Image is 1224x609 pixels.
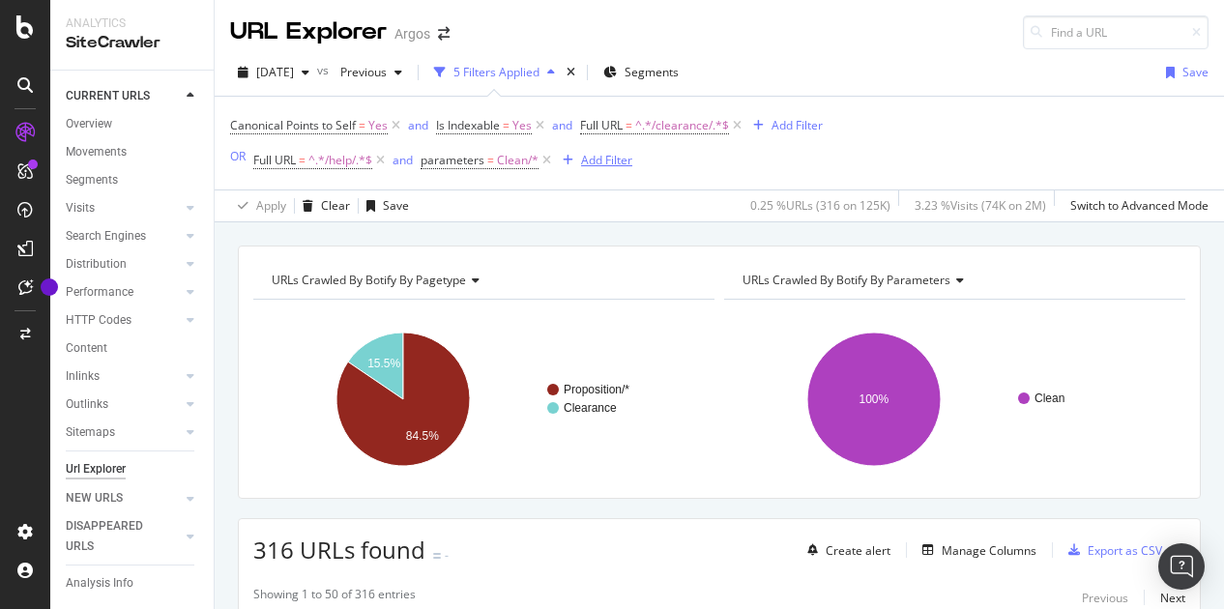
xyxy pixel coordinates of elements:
div: Inlinks [66,366,100,387]
a: Search Engines [66,226,181,246]
div: Export as CSV [1088,542,1162,559]
span: Canonical Points to Self [230,117,356,133]
div: Outlinks [66,394,108,415]
span: ^.*/clearance/.*$ [635,112,729,139]
div: Movements [66,142,127,162]
span: Full URL [580,117,623,133]
a: Sitemaps [66,422,181,443]
h4: URLs Crawled By Botify By pagetype [268,265,697,296]
div: times [563,63,579,82]
button: Add Filter [555,149,632,172]
svg: A chart. [724,315,1179,483]
span: = [487,152,494,168]
a: CURRENT URLS [66,86,181,106]
h4: URLs Crawled By Botify By parameters [739,265,1168,296]
div: Url Explorer [66,459,126,479]
span: URLs Crawled By Botify By parameters [743,272,950,288]
div: Next [1160,590,1185,606]
span: = [299,152,306,168]
div: Manage Columns [942,542,1036,559]
div: Performance [66,282,133,303]
div: Analysis Info [66,573,133,594]
span: = [359,117,365,133]
button: Save [1158,57,1209,88]
button: and [408,116,428,134]
div: OR [230,148,246,164]
button: Export as CSV [1061,535,1162,565]
span: Yes [512,112,532,139]
button: [DATE] [230,57,317,88]
div: URL Explorer [230,15,387,48]
div: - [445,547,449,564]
div: Create alert [826,542,890,559]
div: DISAPPEARED URLS [66,516,163,557]
div: Open Intercom Messenger [1158,543,1205,590]
text: 84.5% [406,429,439,443]
div: 3.23 % Visits ( 74K on 2M ) [915,197,1046,214]
text: 100% [860,392,889,406]
img: Equal [433,553,441,559]
span: Segments [625,64,679,80]
div: Previous [1082,590,1128,606]
div: HTTP Codes [66,310,131,331]
span: Clean/* [497,147,539,174]
text: Clearance [564,401,617,415]
button: 5 Filters Applied [426,57,563,88]
a: Analysis Info [66,573,200,594]
button: Previous [333,57,410,88]
button: and [552,116,572,134]
div: SiteCrawler [66,32,198,54]
span: vs [317,62,333,78]
a: Segments [66,170,200,190]
div: 0.25 % URLs ( 316 on 125K ) [750,197,890,214]
span: ^.*/help/.*$ [308,147,372,174]
div: Search Engines [66,226,146,246]
div: Clear [321,197,350,214]
button: Previous [1082,586,1128,609]
div: Argos [394,24,430,43]
span: Previous [333,64,387,80]
div: Visits [66,198,95,218]
a: Performance [66,282,181,303]
a: Url Explorer [66,459,200,479]
div: Add Filter [772,117,823,133]
button: Add Filter [745,114,823,137]
span: Is Indexable [436,117,500,133]
div: Showing 1 to 50 of 316 entries [253,586,416,609]
text: Proposition/* [564,383,629,396]
div: 5 Filters Applied [453,64,539,80]
div: Distribution [66,254,127,275]
button: Save [359,190,409,221]
button: Switch to Advanced Mode [1063,190,1209,221]
button: and [393,151,413,169]
div: Switch to Advanced Mode [1070,197,1209,214]
a: Overview [66,114,200,134]
div: Overview [66,114,112,134]
div: Content [66,338,107,359]
div: NEW URLS [66,488,123,508]
div: Apply [256,197,286,214]
a: Inlinks [66,366,181,387]
button: Segments [596,57,686,88]
a: Movements [66,142,200,162]
span: URLs Crawled By Botify By pagetype [272,272,466,288]
div: CURRENT URLS [66,86,150,106]
div: Add Filter [581,152,632,168]
text: 15.5% [367,357,400,370]
div: Tooltip anchor [41,278,58,296]
span: Yes [368,112,388,139]
div: Segments [66,170,118,190]
button: OR [230,147,246,165]
div: arrow-right-arrow-left [438,27,450,41]
div: Save [383,197,409,214]
a: Content [66,338,200,359]
a: HTTP Codes [66,310,181,331]
span: Full URL [253,152,296,168]
svg: A chart. [253,315,708,483]
span: = [626,117,632,133]
input: Find a URL [1023,15,1209,49]
span: = [503,117,510,133]
button: Create alert [800,535,890,565]
div: and [408,117,428,133]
